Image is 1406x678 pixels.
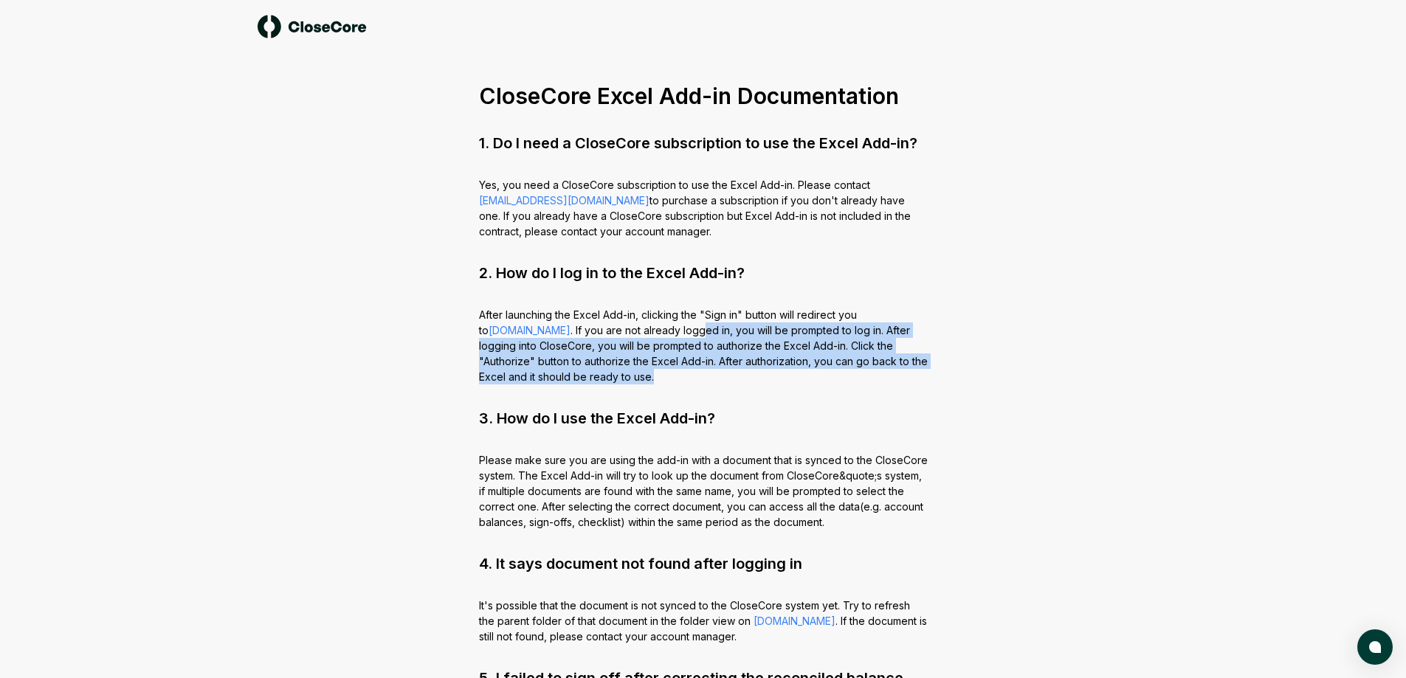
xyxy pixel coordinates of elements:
a: [DOMAIN_NAME] [489,324,571,336]
h2: 3. How do I use the Excel Add-in? [479,408,928,429]
button: atlas-launcher [1357,629,1393,665]
p: It's possible that the document is not synced to the CloseCore system yet. Try to refresh the par... [479,598,928,644]
p: Please make sure you are using the add-in with a document that is synced to the CloseCore system.... [479,452,928,530]
img: logo [258,15,367,38]
p: Yes, you need a CloseCore subscription to use the Excel Add-in. Please contact to purchase a subs... [479,177,928,239]
h2: 1. Do I need a CloseCore subscription to use the Excel Add-in? [479,133,928,153]
a: [EMAIL_ADDRESS][DOMAIN_NAME] [479,194,649,207]
p: After launching the Excel Add-in, clicking the "Sign in" button will redirect you to . If you are... [479,307,928,384]
h1: CloseCore Excel Add-in Documentation [479,83,928,109]
h2: 2. How do I log in to the Excel Add-in? [479,263,928,283]
h2: 4. It says document not found after logging in [479,553,928,574]
a: [DOMAIN_NAME] [754,615,835,627]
